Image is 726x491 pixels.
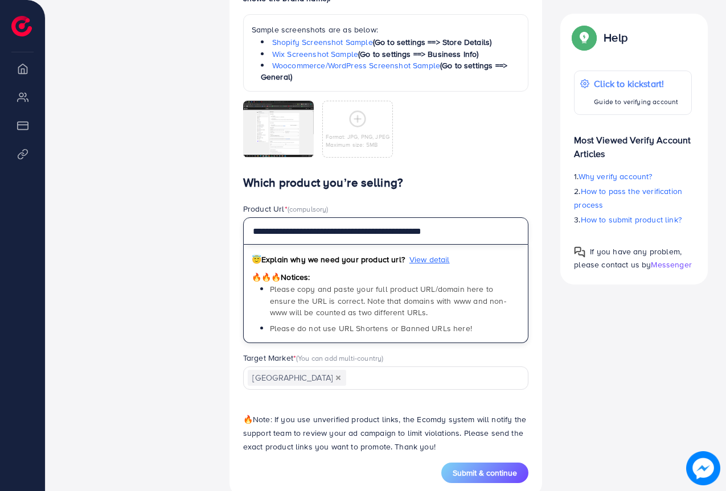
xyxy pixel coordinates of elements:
button: Submit & continue [441,463,528,483]
span: Why verify account? [579,171,653,182]
p: Most Viewed Verify Account Articles [574,124,692,160]
span: 🔥🔥🔥 [252,271,281,283]
p: 3. [574,213,692,226]
a: Woocommerce/WordPress Screenshot Sample [272,60,440,71]
span: 🔥 [243,414,253,425]
span: Explain why we need your product url? [252,254,405,265]
label: Product Url [243,203,329,214]
span: Messenger [651,259,691,270]
p: Maximum size: 5MB [326,141,390,148]
img: image [686,451,720,485]
input: Search for option [347,369,514,387]
p: 1. [574,170,692,183]
div: Search for option [243,366,529,390]
span: Submit & continue [453,467,517,478]
img: img uploaded [243,101,314,158]
label: Target Market [243,352,384,364]
p: Help [604,31,627,44]
p: Guide to verifying account [594,95,678,109]
span: If you have any problem, please contact us by [574,246,682,270]
span: [GEOGRAPHIC_DATA] [248,370,346,386]
p: Note: If you use unverified product links, the Ecomdy system will notify the support team to revi... [243,412,529,453]
span: (You can add multi-country) [296,353,383,363]
p: Sample screenshots are as below: [252,23,520,36]
span: (Go to settings ==> General) [261,60,507,82]
span: (Go to settings ==> Business Info) [358,48,478,60]
span: (compulsory) [288,204,329,214]
button: Deselect Pakistan [335,375,341,381]
span: Please copy and paste your full product URL/domain here to ensure the URL is correct. Note that d... [270,283,506,318]
span: (Go to settings ==> Store Details) [373,36,491,48]
span: View detail [409,254,450,265]
img: Popup guide [574,27,594,48]
h4: Which product you’re selling? [243,176,529,190]
span: Notices: [252,271,310,283]
p: 2. [574,184,692,212]
span: 😇 [252,254,261,265]
p: Click to kickstart! [594,77,678,90]
span: How to pass the verification process [574,185,682,211]
span: Please do not use URL Shortens or Banned URLs here! [270,323,472,334]
a: Wix Screenshot Sample [272,48,358,60]
p: Format: JPG, PNG, JPEG [326,133,390,141]
a: Shopify Screenshot Sample [272,36,373,48]
span: How to submit product link? [581,214,682,225]
img: logo [11,16,32,36]
img: Popup guide [574,246,585,258]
